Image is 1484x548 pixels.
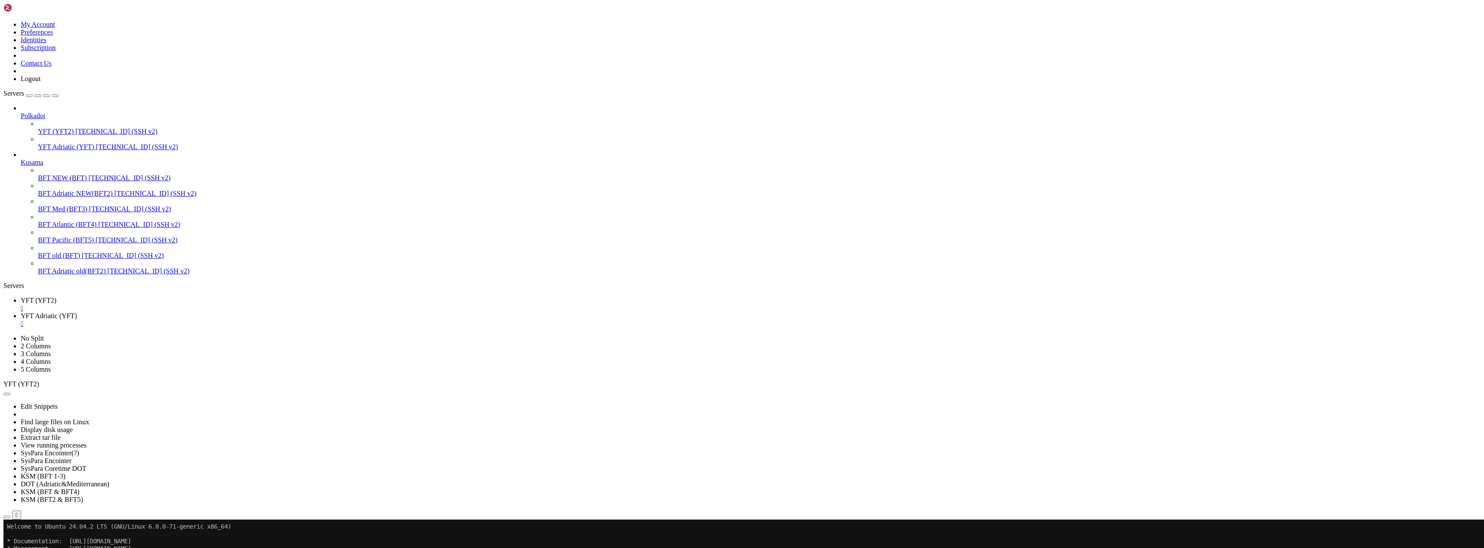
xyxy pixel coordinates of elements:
[98,221,180,228] span: [TECHNICAL_ID] (SSH v2)
[82,252,164,259] span: [TECHNICAL_ID] (SSH v2)
[38,135,1481,151] li: YFT Adriatic (YFT) [TECHNICAL_ID] (SSH v2)
[3,55,1372,62] x-row: not required on a system that users do not log into.
[3,113,1372,121] x-row: mv [PERSON_NAME]-prepare-worker [PERSON_NAME]-prepare-workerOld
[3,25,1372,33] x-row: * Management: [URL][DOMAIN_NAME]
[3,69,1372,77] x-row: To restore this content, you can run the 'unminimize' command.
[62,84,66,91] span: ~
[21,488,79,495] a: KSM (BFT & BFT4)
[21,350,51,357] a: 3 Columns
[38,260,1481,275] li: BFT Adriatic old(BFT2) [TECHNICAL_ID] (SSH v2)
[21,104,1481,151] li: Polkadot
[38,221,97,228] span: BFT Atlantic (BFT4)
[114,190,196,197] span: [TECHNICAL_ID] (SSH v2)
[21,151,1481,275] li: Kusama
[3,77,1372,84] x-row: Last login: [DATE] from [TECHNICAL_ID]
[38,252,80,259] span: BFT old (BFT)
[21,496,83,503] a: KSM (BFT2 & BFT5)
[3,165,1372,172] x-row: sudo systemctl start polkadot
[3,47,1372,55] x-row: This system has been minimized by removing packages and content that are
[38,120,1481,135] li: YFT (YFT2) [TECHNICAL_ID] (SSH v2)
[3,128,1372,135] x-row: wget [URL][DOMAIN_NAME]
[21,358,51,365] a: 4 Columns
[21,480,109,488] a: DOT (Adriatic&Mediterranean)
[21,312,1481,328] a: YFT Adriatic (YFT)
[16,512,18,518] div: 
[21,457,72,464] a: SysPara Encointer
[3,121,1372,128] x-row: wget [URL][DOMAIN_NAME]
[3,90,59,97] a: Servers
[3,90,24,97] span: Servers
[38,267,1481,275] a: BFT Adriatic old(BFT2) [TECHNICAL_ID] (SSH v2)
[21,449,79,457] a: SysPara Encointer(?)
[3,143,1372,150] x-row: chmod 777 polkadot
[3,223,1372,231] x-row: lnrOPm73M3-o2ho1j6ob9pCu4yS0IHAFiYKWXVr0&response-content-disposition=attachment%3B%20filename%3D...
[3,209,1372,216] x-row: Location: https://[DOMAIN_NAME]/github-production-release-asset/674559306/2039e9ee-a233-4d7e-9a05...
[21,320,1481,328] a: 
[3,253,1372,260] x-row: Resolving [DOMAIN_NAME] ([DOMAIN_NAME])... [TECHNICAL_ID], [TECHNICAL_ID], [TECHNICAL_ID], ...
[38,236,1481,244] a: BFT Pacific (BFT5) [TECHNICAL_ID] (SSH v2)
[38,128,1481,135] a: YFT (YFT2) [TECHNICAL_ID] (SSH v2)
[3,282,1481,290] div: Servers
[3,172,1372,179] x-row: [sudo] password for admindot:
[3,231,1372,238] x-row: --2025-10-08 12:56:41-- [URL][DOMAIN_NAME][DATE]
[38,128,74,135] span: YFT (YFT2)
[38,174,1481,182] a: BFT NEW (BFT) [TECHNICAL_ID] (SSH v2)
[3,297,1372,304] x-row: polkadot 52%[====================================================================================...
[3,187,1372,194] x-row: Resolving [DOMAIN_NAME] ([DOMAIN_NAME])... [TECHNICAL_ID]
[21,44,56,51] a: Subscription
[21,159,1481,166] a: Kusama
[3,33,1372,40] x-row: * Support: [URL][DOMAIN_NAME]
[3,157,1372,165] x-row: chmod 777 polkadot-prepare-worker
[75,128,157,135] span: [TECHNICAL_ID] (SSH v2)
[3,216,1372,223] x-row: 3A11Z&ske=2025-10-08T13%3A37%3A05Z&sks=b&skv=[DATE]&sig=ZjJDBeq0VsBjQJJmZrjAnQmfIn%2Fc0MBiuTYFVnB...
[38,205,1481,213] a: BFT Med (BFT3) [TECHNICAL_ID] (SSH v2)
[38,143,1481,151] a: YFT Adriatic (YFT) [TECHNICAL_ID] (SSH v2)
[3,238,1372,245] x-row: -10-08T12%3A36%3A11Z&ske=2025-10-08T13%3A37%3A05Z&sks=b&skv=[DATE]&sig=ZjJDBeq0VsBjQJJmZrjAnQmfIn...
[38,190,1481,197] a: BFT Adriatic NEW(BFT2) [TECHNICAL_ID] (SSH v2)
[3,380,39,388] span: YFT (YFT2)
[21,335,44,342] a: No Split
[3,267,1372,275] x-row: HTTP request sent, awaiting response... 200 OK
[21,426,73,433] a: Display disk usage
[21,473,66,480] a: KSM (BFT 1-3)
[38,190,113,197] span: BFT Adriatic NEW(BFT2)
[88,174,170,182] span: [TECHNICAL_ID] (SSH v2)
[107,267,189,275] span: [TECHNICAL_ID] (SSH v2)
[21,312,77,319] span: YFT Adriatic (YFT)
[3,84,1372,91] x-row: : $ sudo systemctl stop polkadot
[21,59,52,67] a: Contact Us
[21,21,55,28] a: My Account
[38,143,94,150] span: YFT Adriatic (YFT)
[38,213,1481,229] li: BFT Atlantic (BFT4) [TECHNICAL_ID] (SSH v2)
[3,275,1372,282] x-row: Length: 118671488 (113M) [application/octet-stream]
[3,150,1372,157] x-row: chmod 777 polkadot-execute-worker
[21,297,57,304] span: YFT (YFT2)
[3,84,59,91] span: admindot@n82aa6c
[3,3,1372,11] x-row: Welcome to Ubuntu 24.04.2 LTS (GNU/Linux 6.8.0-71-generic x86_64)
[3,18,1372,25] x-row: * Documentation: [URL][DOMAIN_NAME]
[38,174,87,182] span: BFT NEW (BFT)
[76,84,80,91] div: (20, 11)
[3,201,1372,209] x-row: HTTP request sent, awaiting response... 302 Found
[3,91,1372,99] x-row: cd /home/admindot/polkadot-sdk/target/release/
[21,297,1481,312] a: YFT (YFT2)
[21,403,58,410] a: Edit Snippets
[21,418,89,426] a: Find large files on Linux
[38,267,106,275] span: BFT Adriatic old(BFT2)
[38,221,1481,229] a: BFT Atlantic (BFT4) [TECHNICAL_ID] (SSH v2)
[38,229,1481,244] li: BFT Pacific (BFT5) [TECHNICAL_ID] (SSH v2)
[21,342,51,350] a: 2 Columns
[96,143,178,150] span: [TECHNICAL_ID] (SSH v2)
[3,106,1372,113] x-row: mv [PERSON_NAME]-execute-worker [PERSON_NAME]-execute-workerOld
[38,252,1481,260] a: BFT old (BFT) [TECHNICAL_ID] (SSH v2)
[3,3,1372,11] x-row: Welcome to Ubuntu 24.04.1 LTS (GNU/Linux 6.8.0-41-generic x86_64)
[21,304,1481,312] div: 
[3,135,1372,143] x-row: wget [URL][DOMAIN_NAME]
[95,236,177,244] span: [TECHNICAL_ID] (SSH v2)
